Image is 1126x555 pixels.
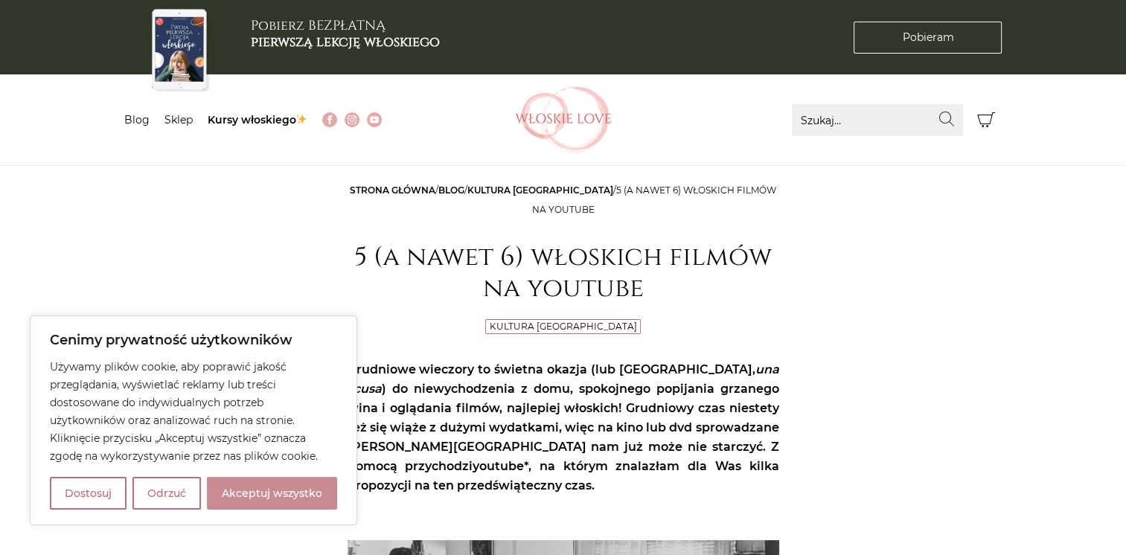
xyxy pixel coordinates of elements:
[50,477,127,510] button: Dostosuj
[251,18,440,50] h3: Pobierz BEZPŁATNĄ
[164,113,193,126] a: Sklep
[296,114,307,124] img: ✨
[532,185,777,215] span: 5 (a nawet 6) włoskich filmów na youtube
[124,113,150,126] a: Blog
[208,113,308,126] a: Kursy włoskiego
[251,33,440,51] b: pierwszą lekcję włoskiego
[50,358,337,465] p: Używamy plików cookie, aby poprawić jakość przeglądania, wyświetlać reklamy lub treści dostosowan...
[902,30,953,45] span: Pobieram
[348,242,779,304] h1: 5 (a nawet 6) włoskich filmów na youtube
[473,459,524,473] strong: youtube
[50,331,337,349] p: Cenimy prywatność użytkowników
[490,321,637,332] a: Kultura [GEOGRAPHIC_DATA]
[350,185,776,215] span: / / /
[515,86,612,153] img: Włoskielove
[348,362,779,396] em: una scusa
[438,185,464,196] a: Blog
[792,104,963,136] input: Szukaj...
[350,185,435,196] a: Strona główna
[854,22,1002,54] a: Pobieram
[970,104,1002,136] button: Koszyk
[207,477,337,510] button: Akceptuj wszystko
[132,477,201,510] button: Odrzuć
[348,360,779,495] p: Grudniowe wieczory to świetna okazja (lub [GEOGRAPHIC_DATA], ) do niewychodzenia z domu, spokojne...
[467,185,613,196] a: Kultura [GEOGRAPHIC_DATA]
